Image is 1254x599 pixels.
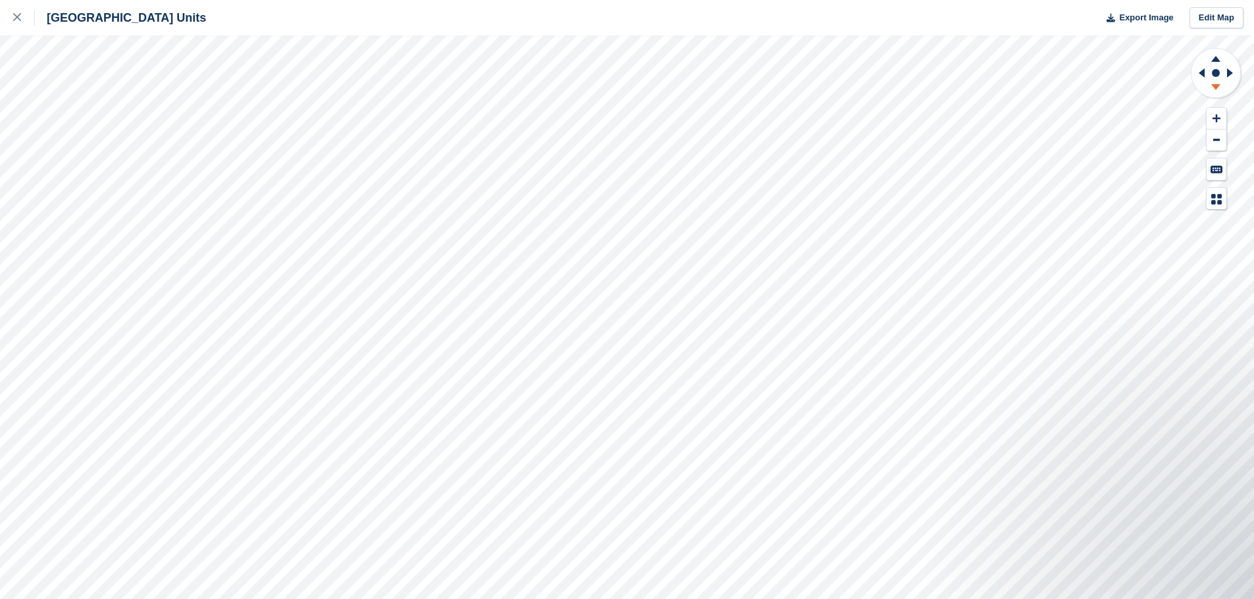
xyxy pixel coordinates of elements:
button: Export Image [1099,7,1174,29]
button: Map Legend [1207,188,1226,210]
div: [GEOGRAPHIC_DATA] Units [35,10,206,26]
button: Keyboard Shortcuts [1207,158,1226,180]
button: Zoom In [1207,108,1226,130]
a: Edit Map [1189,7,1243,29]
button: Zoom Out [1207,130,1226,151]
span: Export Image [1119,11,1173,24]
